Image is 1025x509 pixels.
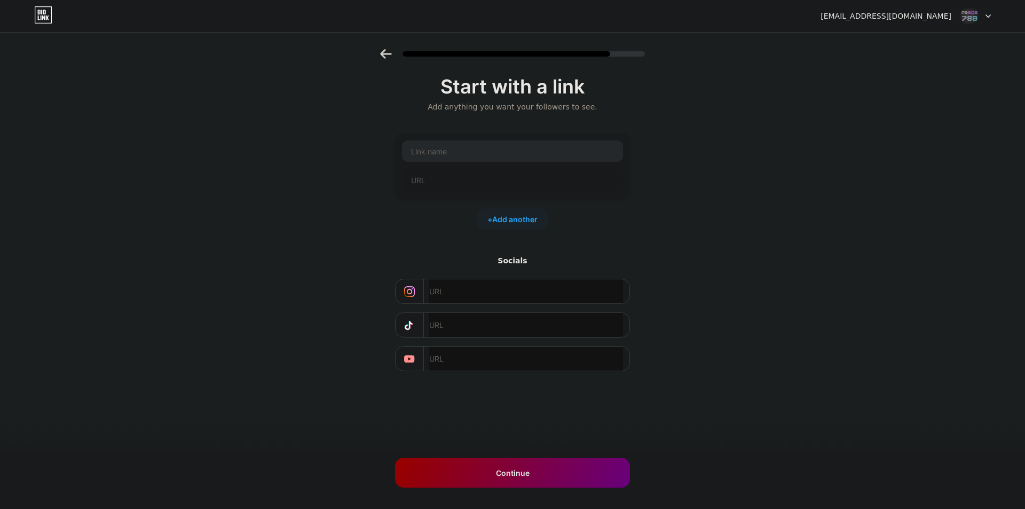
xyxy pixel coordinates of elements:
div: [EMAIL_ADDRESS][DOMAIN_NAME] [821,11,951,22]
span: Continue [496,467,530,479]
span: Add another [492,214,538,225]
div: Add anything you want your followers to see. [400,101,625,112]
input: URL [429,279,623,303]
input: URL [402,169,623,191]
div: Socials [395,255,630,266]
div: Start with a link [400,76,625,97]
input: URL [429,313,623,337]
input: Link name [402,140,623,162]
img: pgbos789thai [959,6,980,26]
input: URL [429,347,623,371]
div: + [477,208,548,230]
